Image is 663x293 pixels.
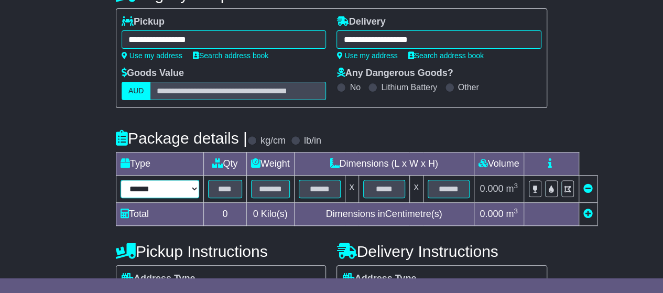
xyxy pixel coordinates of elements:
h4: Delivery Instructions [336,243,547,260]
span: 0 [253,209,258,219]
label: kg/cm [260,135,286,147]
label: AUD [122,82,151,100]
label: Goods Value [122,68,184,79]
td: Type [116,153,203,176]
label: Delivery [336,16,385,28]
a: Add new item [583,209,593,219]
label: Lithium Battery [381,82,437,92]
td: Qty [203,153,246,176]
label: Address Type [342,273,416,285]
label: No [350,82,360,92]
td: Dimensions in Centimetre(s) [294,203,474,226]
td: Dimensions (L x W x H) [294,153,474,176]
span: 0.000 [480,183,503,194]
label: Other [458,82,479,92]
a: Use my address [336,51,397,60]
label: lb/in [304,135,321,147]
label: Any Dangerous Goods? [336,68,453,79]
td: x [345,176,358,203]
td: x [409,176,423,203]
label: Address Type [122,273,195,285]
td: Weight [246,153,294,176]
td: 0 [203,203,246,226]
td: Total [116,203,203,226]
a: Remove this item [583,183,593,194]
label: Pickup [122,16,165,28]
a: Use my address [122,51,182,60]
td: Volume [474,153,524,176]
a: Search address book [193,51,268,60]
h4: Package details | [116,129,247,147]
span: m [506,209,518,219]
td: Kilo(s) [246,203,294,226]
sup: 3 [514,182,518,190]
sup: 3 [514,207,518,215]
span: 0.000 [480,209,503,219]
span: m [506,183,518,194]
a: Search address book [408,51,484,60]
h4: Pickup Instructions [116,243,327,260]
